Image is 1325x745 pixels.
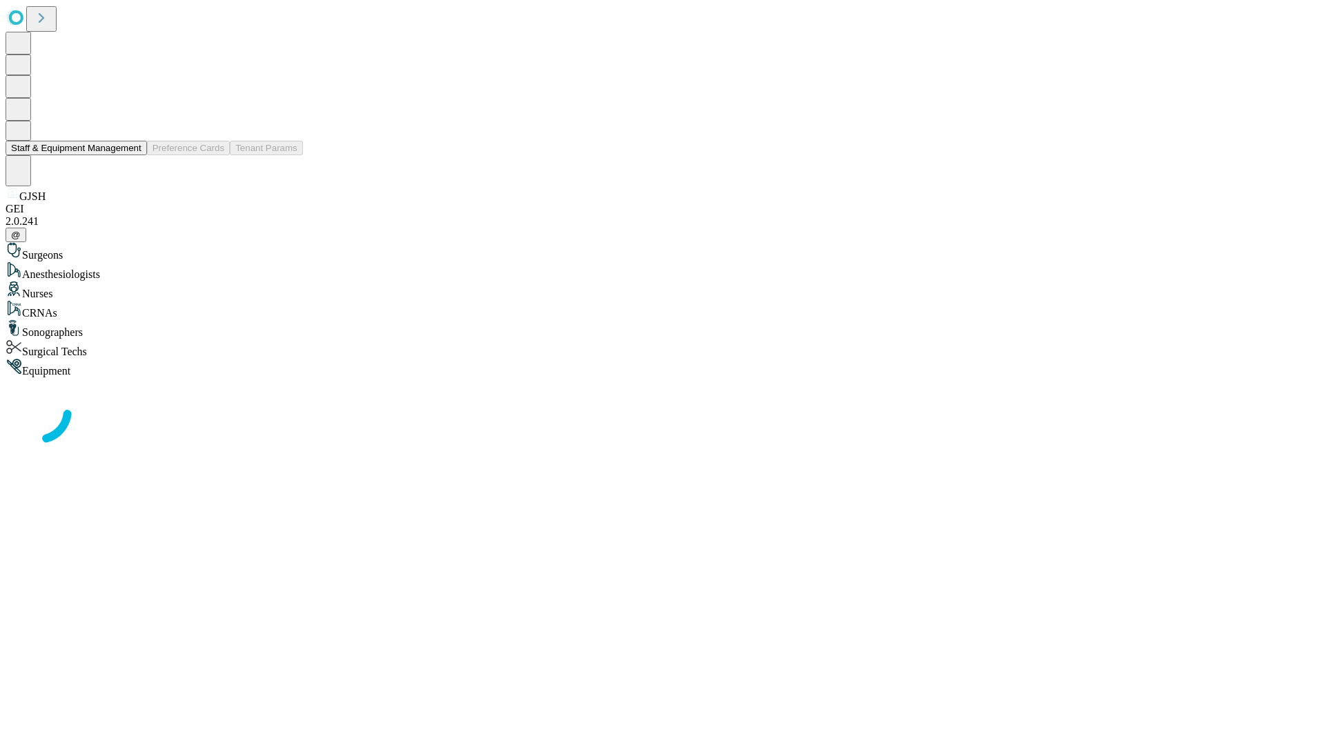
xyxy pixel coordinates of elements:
[6,319,1319,339] div: Sonographers
[147,141,230,155] button: Preference Cards
[19,190,46,202] span: GJSH
[6,228,26,242] button: @
[6,141,147,155] button: Staff & Equipment Management
[6,300,1319,319] div: CRNAs
[6,242,1319,261] div: Surgeons
[6,281,1319,300] div: Nurses
[6,261,1319,281] div: Anesthesiologists
[11,230,21,240] span: @
[6,339,1319,358] div: Surgical Techs
[6,215,1319,228] div: 2.0.241
[230,141,303,155] button: Tenant Params
[6,203,1319,215] div: GEI
[6,358,1319,377] div: Equipment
